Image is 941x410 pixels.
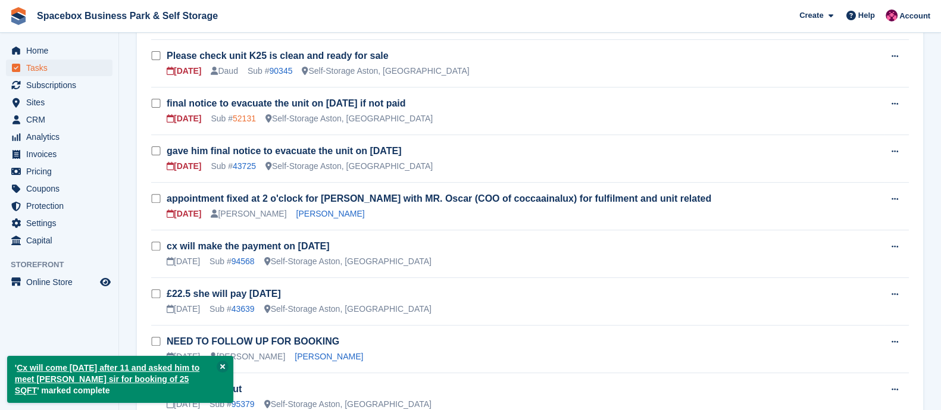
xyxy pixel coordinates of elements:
[32,6,223,26] a: Spacebox Business Park & Self Storage
[302,65,469,77] div: Self-Storage Aston, [GEOGRAPHIC_DATA]
[6,180,112,197] a: menu
[167,98,405,108] a: final notice to evacuate the unit on [DATE] if not paid
[211,160,256,173] div: Sub #
[211,208,286,220] div: [PERSON_NAME]
[167,208,201,220] div: [DATE]
[26,163,98,180] span: Pricing
[210,350,285,363] div: [PERSON_NAME]
[886,10,898,21] img: Avishka Chauhan
[167,255,200,268] div: [DATE]
[210,255,255,268] div: Sub #
[265,112,433,125] div: Self-Storage Aston, [GEOGRAPHIC_DATA]
[26,274,98,290] span: Online Store
[6,77,112,93] a: menu
[858,10,875,21] span: Help
[6,163,112,180] a: menu
[211,65,237,77] div: Daud
[26,215,98,231] span: Settings
[15,363,199,395] a: Cx will come [DATE] after 11 and asked him to meet [PERSON_NAME] sir for booking of 25 SQFT
[167,112,201,125] div: [DATE]
[295,352,363,361] a: [PERSON_NAME]
[248,65,293,77] div: Sub #
[26,198,98,214] span: Protection
[269,66,292,76] a: 90345
[98,275,112,289] a: Preview store
[26,94,98,111] span: Sites
[6,274,112,290] a: menu
[233,161,256,171] a: 43725
[210,303,255,315] div: Sub #
[264,255,432,268] div: Self-Storage Aston, [GEOGRAPHIC_DATA]
[167,303,200,315] div: [DATE]
[167,146,401,156] a: gave him final notice to evacuate the unit on [DATE]
[26,77,98,93] span: Subscriptions
[6,129,112,145] a: menu
[26,180,98,197] span: Coupons
[26,129,98,145] span: Analytics
[167,51,389,61] a: Please check unit K25 is clean and ready for sale
[211,112,256,125] div: Sub #
[296,209,365,218] a: [PERSON_NAME]
[167,289,281,299] a: £22.5 she will pay [DATE]
[799,10,823,21] span: Create
[6,146,112,162] a: menu
[26,42,98,59] span: Home
[233,114,256,123] a: 52131
[6,42,112,59] a: menu
[167,336,339,346] a: NEED TO FOLLOW UP FOR BOOKING
[6,111,112,128] a: menu
[265,160,433,173] div: Self-Storage Aston, [GEOGRAPHIC_DATA]
[26,111,98,128] span: CRM
[167,160,201,173] div: [DATE]
[26,232,98,249] span: Capital
[232,399,255,409] a: 95379
[6,94,112,111] a: menu
[232,304,255,314] a: 43639
[232,256,255,266] a: 94568
[26,146,98,162] span: Invoices
[11,259,118,271] span: Storefront
[264,303,432,315] div: Self-Storage Aston, [GEOGRAPHIC_DATA]
[10,7,27,25] img: stora-icon-8386f47178a22dfd0bd8f6a31ec36ba5ce8667c1dd55bd0f319d3a0aa187defe.svg
[899,10,930,22] span: Account
[167,241,330,251] a: cx will make the payment on [DATE]
[6,60,112,76] a: menu
[6,198,112,214] a: menu
[26,60,98,76] span: Tasks
[7,356,233,403] p: ' ' marked complete
[167,65,201,77] div: [DATE]
[6,215,112,231] a: menu
[6,232,112,249] a: menu
[167,193,711,204] a: appointment fixed at 2 o'clock for [PERSON_NAME] with MR. Oscar (COO of coccaainalux) for fulfilm...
